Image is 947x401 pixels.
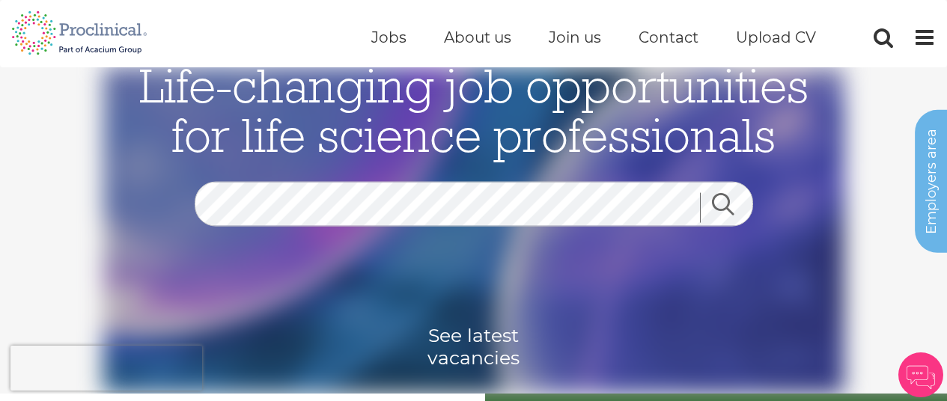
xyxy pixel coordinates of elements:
[700,192,764,222] a: Job search submit button
[736,28,816,46] a: Upload CV
[549,28,601,46] a: Join us
[399,323,549,368] span: See latest vacancies
[444,28,511,46] a: About us
[371,28,406,46] a: Jobs
[139,55,809,164] span: Life-changing job opportunities for life science professionals
[898,352,943,397] img: Chatbot
[10,346,202,391] iframe: reCAPTCHA
[639,28,698,46] a: Contact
